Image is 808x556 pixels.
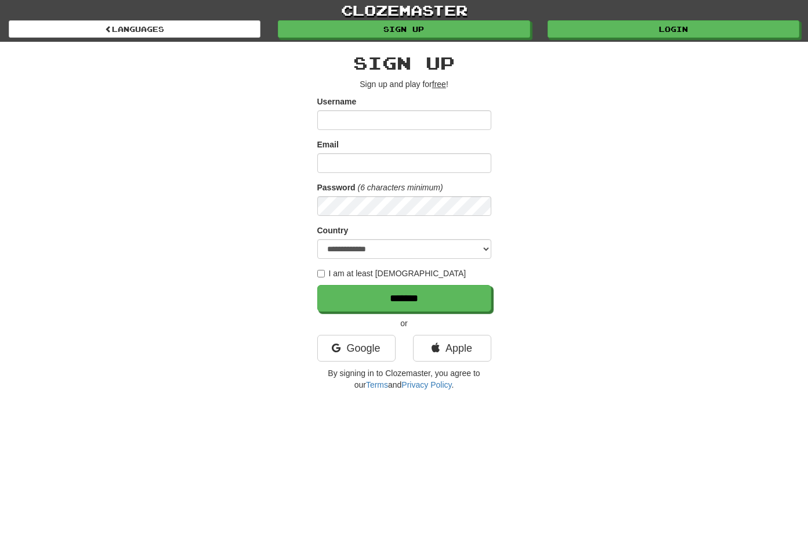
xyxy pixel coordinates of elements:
[317,335,396,362] a: Google
[317,139,339,150] label: Email
[358,183,443,192] em: (6 characters minimum)
[9,20,260,38] a: Languages
[317,78,491,90] p: Sign up and play for !
[317,367,491,391] p: By signing in to Clozemaster, you agree to our and .
[317,96,357,107] label: Username
[317,317,491,329] p: or
[548,20,799,38] a: Login
[317,53,491,73] h2: Sign up
[317,268,466,279] label: I am at least [DEMOGRAPHIC_DATA]
[278,20,530,38] a: Sign up
[432,80,446,89] u: free
[317,182,356,193] label: Password
[317,225,349,236] label: Country
[413,335,491,362] a: Apple
[401,380,451,389] a: Privacy Policy
[366,380,388,389] a: Terms
[317,270,325,277] input: I am at least [DEMOGRAPHIC_DATA]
